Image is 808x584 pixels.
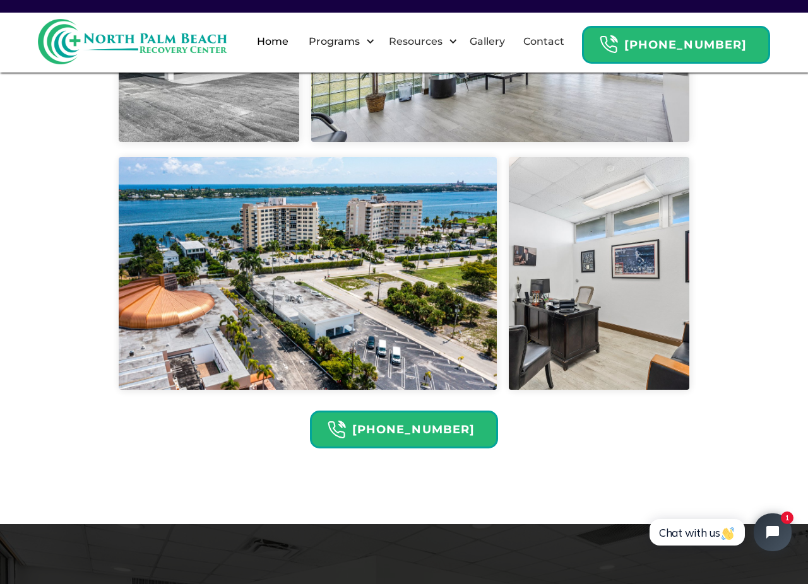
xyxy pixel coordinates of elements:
strong: [PHONE_NUMBER] [352,423,475,436]
a: Contact [516,21,572,62]
div: Programs [306,34,363,49]
strong: [PHONE_NUMBER] [624,38,747,52]
img: Header Calendar Icons [599,35,618,54]
iframe: Tidio Chat [636,503,802,562]
a: Home [249,21,296,62]
div: Resources [386,34,446,49]
a: Header Calendar Icons[PHONE_NUMBER] [582,20,770,64]
div: Programs [298,21,378,62]
div: Resources [378,21,461,62]
img: Header Calendar Icons [327,420,346,440]
a: Header Calendar Icons[PHONE_NUMBER] [310,404,498,448]
a: Gallery [462,21,513,62]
